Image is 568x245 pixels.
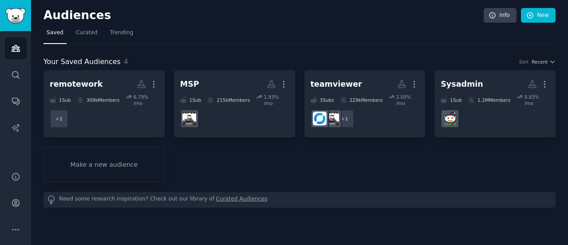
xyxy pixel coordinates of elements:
[43,147,165,183] a: Make a new audience
[50,79,103,90] div: remotework
[43,8,484,23] h2: Audiences
[43,56,121,68] span: Your Saved Audiences
[434,70,556,137] a: Sysadmin1Sub1.2MMembers0.83% /mosysadmin
[304,70,426,137] a: teamviewer3Subs229kMembers2.00% /mo+1msprustdesk
[207,94,250,106] div: 215k Members
[484,8,517,23] a: Info
[335,109,354,128] div: + 1
[396,94,419,106] div: 2.00 % /mo
[340,94,383,106] div: 229k Members
[519,59,529,65] div: Sort
[43,70,165,137] a: remotework1Sub309kMembers6.79% /mo+1
[174,70,295,137] a: MSP1Sub215kMembers1.93% /momsp
[532,59,548,65] span: Recent
[182,112,196,125] img: msp
[525,94,549,106] div: 0.83 % /mo
[443,112,457,125] img: sysadmin
[441,79,483,90] div: Sysadmin
[311,94,334,106] div: 3 Sub s
[180,94,201,106] div: 1 Sub
[43,192,556,208] div: Need some research inspiration? Check out our library of
[110,29,133,37] span: Trending
[134,94,158,106] div: 6.79 % /mo
[311,79,362,90] div: teamviewer
[313,112,327,125] img: rustdesk
[47,29,63,37] span: Saved
[76,29,98,37] span: Curated
[5,8,26,24] img: GummySearch logo
[441,94,462,106] div: 1 Sub
[325,112,339,125] img: msp
[50,94,71,106] div: 1 Sub
[107,26,136,44] a: Trending
[73,26,101,44] a: Curated
[180,79,199,90] div: MSP
[216,195,268,205] a: Curated Audiences
[468,94,510,106] div: 1.2M Members
[77,94,120,106] div: 309k Members
[50,109,68,128] div: + 1
[521,8,556,23] a: New
[43,26,67,44] a: Saved
[124,57,128,66] span: 4
[532,59,556,65] button: Recent
[264,94,289,106] div: 1.93 % /mo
